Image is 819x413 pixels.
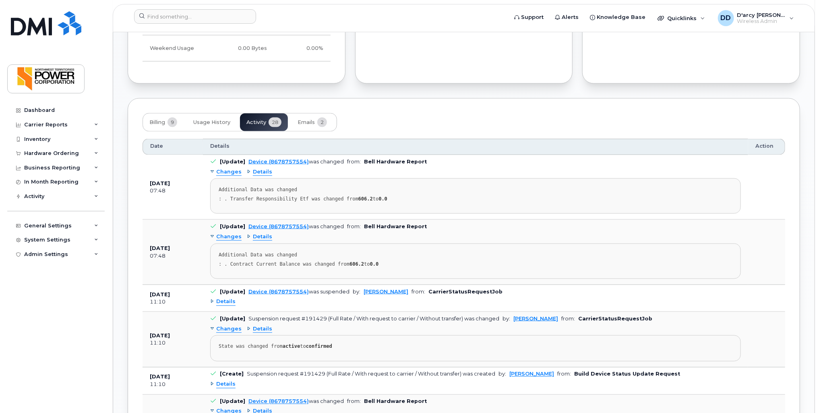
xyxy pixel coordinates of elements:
[219,187,732,193] div: Additional Data was changed
[220,399,245,405] b: [Update]
[274,35,331,62] td: 0.00%
[667,15,697,21] span: Quicklinks
[216,381,236,388] span: Details
[219,196,732,202] div: : . Transfer Responsibility Etf was changed from to
[521,13,544,21] span: Support
[210,142,230,150] span: Details
[652,10,711,26] div: Quicklinks
[574,371,680,377] b: Build Device Status Update Request
[557,371,571,377] span: from:
[503,316,510,322] span: by:
[143,35,212,62] td: Weekend Usage
[597,13,645,21] span: Knowledge Base
[748,139,785,155] th: Action
[248,159,344,165] div: was changed
[247,371,495,377] div: Suspension request #191429 (Full Rate / With request to carrier / Without transfer) was created
[509,371,554,377] a: [PERSON_NAME]
[721,13,731,23] span: DD
[347,159,361,165] span: from:
[350,261,364,267] strong: 606.2
[298,119,315,126] span: Emails
[737,12,786,18] span: D'arcy [PERSON_NAME]
[220,289,245,295] b: [Update]
[150,332,170,339] b: [DATE]
[253,168,272,176] span: Details
[364,223,427,229] b: Bell Hardware Report
[509,9,549,25] a: Support
[150,142,163,150] span: Date
[248,399,344,405] div: was changed
[253,325,272,333] span: Details
[220,316,245,322] b: [Update]
[378,196,387,202] strong: 0.0
[150,187,196,194] div: 07:48
[248,289,309,295] a: Device (8678757554)
[428,289,503,295] b: CarrierStatusRequestJob
[193,119,230,126] span: Usage History
[143,35,331,62] tr: Friday from 6:00pm to Monday 8:00am
[253,233,272,241] span: Details
[549,9,584,25] a: Alerts
[219,252,732,258] div: Additional Data was changed
[150,180,170,186] b: [DATE]
[150,245,170,251] b: [DATE]
[216,168,242,176] span: Changes
[248,223,344,229] div: was changed
[248,223,309,229] a: Device (8678757554)
[150,381,196,388] div: 11:10
[513,316,558,322] a: [PERSON_NAME]
[364,399,427,405] b: Bell Hardware Report
[134,9,256,24] input: Find something...
[248,316,499,322] div: Suspension request #191429 (Full Rate / With request to carrier / Without transfer) was changed
[347,223,361,229] span: from:
[150,298,196,306] div: 11:10
[347,399,361,405] span: from:
[364,289,408,295] a: [PERSON_NAME]
[317,118,327,127] span: 2
[364,159,427,165] b: Bell Hardware Report
[306,344,332,349] strong: confirmed
[578,316,652,322] b: CarrierStatusRequestJob
[353,289,360,295] span: by:
[248,159,309,165] a: Device (8678757554)
[212,35,274,62] td: 0.00 Bytes
[412,289,425,295] span: from:
[216,325,242,333] span: Changes
[149,119,165,126] span: Billing
[216,233,242,241] span: Changes
[219,344,732,350] div: State was changed from to
[168,118,177,127] span: 9
[248,399,309,405] a: Device (8678757554)
[370,261,379,267] strong: 0.0
[737,18,786,25] span: Wireless Admin
[498,371,506,377] span: by:
[150,291,170,297] b: [DATE]
[150,252,196,260] div: 07:48
[712,10,800,26] div: D'arcy Delorey
[283,344,300,349] strong: active
[220,223,245,229] b: [Update]
[584,9,651,25] a: Knowledge Base
[150,374,170,380] b: [DATE]
[219,261,732,267] div: : . Contract Current Balance was changed from to
[562,13,579,21] span: Alerts
[220,371,244,377] b: [Create]
[358,196,373,202] strong: 606.2
[150,340,196,347] div: 11:10
[248,289,350,295] div: was suspended
[561,316,575,322] span: from:
[220,159,245,165] b: [Update]
[216,298,236,306] span: Details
